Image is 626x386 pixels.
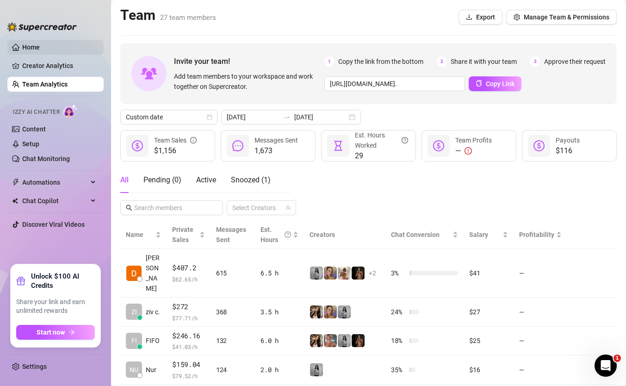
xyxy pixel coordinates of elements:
span: Chat Conversion [391,231,440,238]
img: logo-BBDzfeDw.svg [7,22,77,31]
span: Messages Sent [254,137,298,144]
span: Share it with your team [451,56,517,67]
span: Salary [469,231,488,238]
a: Team Analytics [22,81,68,88]
span: Share your link and earn unlimited rewards [16,298,95,316]
span: $246.16 [172,330,205,342]
div: 6.5 h [260,268,298,278]
span: Automations [22,175,88,190]
span: Payouts [556,137,580,144]
span: calendar [207,114,212,120]
span: hourglass [333,140,344,151]
span: Approve their request [544,56,606,67]
span: swap-right [283,113,291,121]
img: Cherry [324,305,337,318]
span: Private Sales [172,226,193,243]
span: $ 62.65 /h [172,274,205,284]
a: Content [22,125,46,133]
input: Search members [134,203,210,213]
div: 132 [216,336,249,346]
span: dollar-circle [533,140,545,151]
span: Add team members to your workspace and work together on Supercreator. [174,71,321,92]
div: 368 [216,307,249,317]
div: 615 [216,268,249,278]
td: — [514,298,567,327]
span: Custom date [126,110,212,124]
span: message [232,140,243,151]
span: FIFO [146,336,160,346]
span: $ 79.52 /h [172,371,205,380]
img: A [310,363,323,376]
img: Chat Copilot [12,198,18,204]
span: question-circle [402,130,408,150]
td: — [514,327,567,356]
span: Active [196,175,216,184]
strong: Unlock $100 AI Credits [31,272,95,290]
img: Yarden [324,334,337,347]
span: Team Profits [455,137,492,144]
img: the_bohema [352,334,365,347]
span: copy [476,80,482,87]
span: Messages Sent [216,226,246,243]
span: Izzy AI Chatter [13,108,60,117]
span: $ 41.03 /h [172,342,205,351]
div: 3.5 h [260,307,298,317]
span: dollar-circle [433,140,444,151]
span: + 2 [369,268,376,278]
span: Manage Team & Permissions [524,13,609,21]
span: exclamation-circle [465,147,472,155]
span: Name [126,230,154,240]
input: End date [294,112,347,122]
a: Creator Analytics [22,58,96,73]
a: Chat Monitoring [22,155,70,162]
div: 124 [216,365,249,375]
span: download [466,14,472,20]
div: 2.0 h [260,365,298,375]
img: Dana Roz [126,266,142,281]
button: Copy Link [469,76,521,91]
span: FI [131,336,137,346]
span: 3 [530,56,540,67]
div: $25 [469,336,508,346]
span: Profitability [519,231,554,238]
span: Export [476,13,495,21]
span: Snoozed ( 1 ) [231,175,271,184]
input: Start date [227,112,279,122]
span: Nur [146,365,156,375]
img: AdelDahan [310,334,323,347]
span: 18 % [391,336,406,346]
td: — [514,355,567,385]
span: gift [16,276,25,286]
span: thunderbolt [12,179,19,186]
span: Copy Link [486,80,514,87]
div: — [455,145,492,156]
a: Settings [22,363,47,370]
span: $272 [172,301,205,312]
button: Start nowarrow-right [16,325,95,340]
div: Pending ( 0 ) [143,174,181,186]
a: Home [22,44,40,51]
th: Creators [304,221,385,249]
div: $27 [469,307,508,317]
span: 1 [324,56,335,67]
span: arrow-right [68,329,75,336]
img: A [338,305,351,318]
span: Copy the link from the bottom [338,56,423,67]
img: Cherry [324,267,337,280]
button: Export [459,10,502,25]
span: $407.2 [172,262,205,274]
span: NU [130,365,138,375]
div: Team Sales [154,135,197,145]
span: 35 % [391,365,406,375]
span: 1 [614,355,621,362]
div: 6.0 h [260,336,298,346]
span: question-circle [285,224,291,245]
img: AI Chatter [63,104,78,118]
span: info-circle [190,135,197,145]
span: Invite your team! [174,56,324,67]
span: Chat Copilot [22,193,88,208]
div: $41 [469,268,508,278]
div: All [120,174,129,186]
img: Green [338,267,351,280]
div: Est. Hours [260,224,291,245]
